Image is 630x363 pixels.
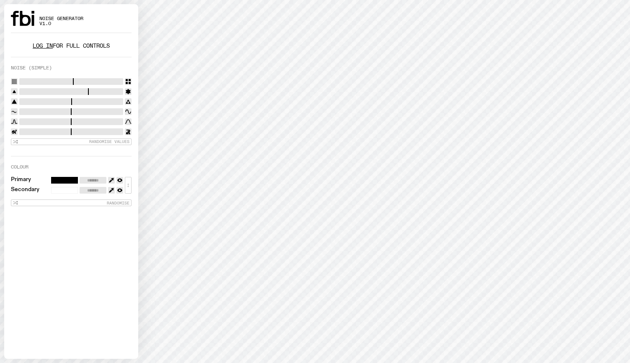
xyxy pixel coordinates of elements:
[11,43,132,49] p: for full controls
[39,16,83,21] span: Noise Generator
[11,165,28,169] label: Colour
[33,42,53,50] a: Log in
[107,201,129,205] span: Randomise
[11,138,132,145] button: Randomise Values
[39,21,83,26] span: v1.0
[11,177,31,184] label: Primary
[11,187,39,194] label: Secondary
[11,199,132,206] button: Randomise
[11,66,52,70] label: Noise (Simple)
[89,139,129,144] span: Randomise Values
[125,177,132,194] button: ↕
